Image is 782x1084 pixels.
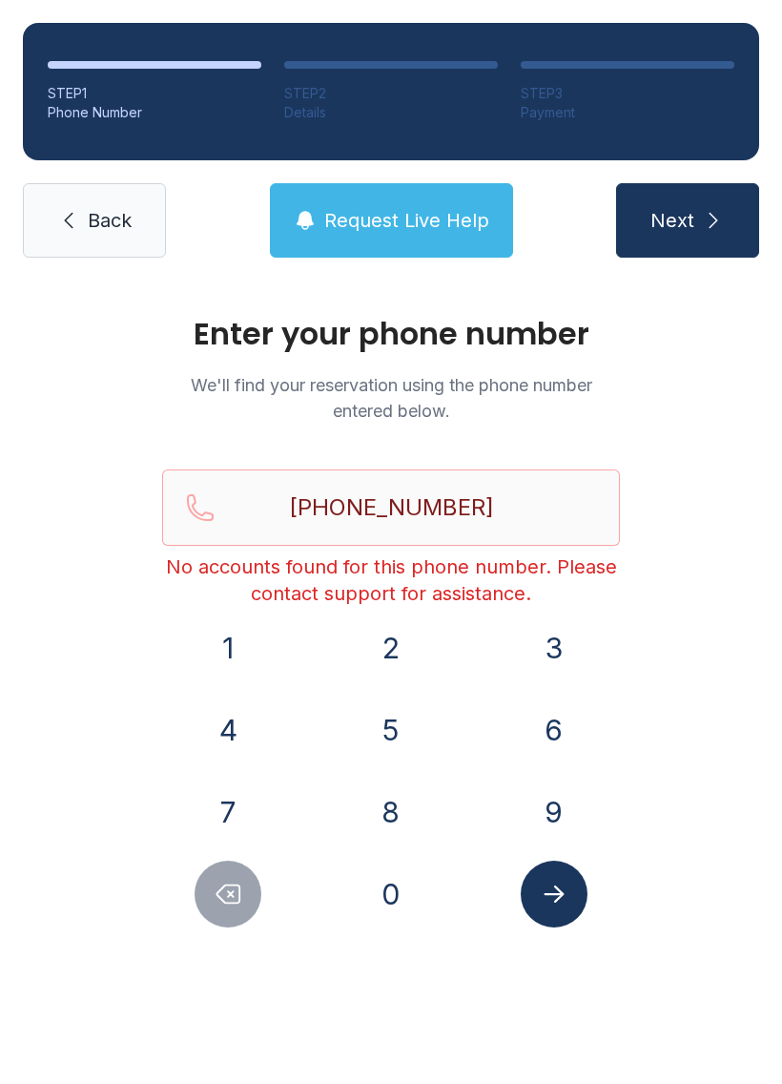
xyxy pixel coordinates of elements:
span: Next [650,207,694,234]
input: Reservation phone number [162,469,620,546]
span: Back [88,207,132,234]
button: Submit lookup form [521,861,587,928]
div: STEP 1 [48,84,261,103]
button: 4 [195,697,261,763]
button: 7 [195,779,261,845]
span: Request Live Help [324,207,489,234]
div: No accounts found for this phone number. Please contact support for assistance. [162,553,620,607]
div: Payment [521,103,734,122]
p: We'll find your reservation using the phone number entered below. [162,372,620,424]
div: STEP 3 [521,84,734,103]
button: 2 [358,615,424,681]
button: 1 [195,615,261,681]
div: STEP 2 [284,84,498,103]
div: Details [284,103,498,122]
button: Delete number [195,861,261,928]
button: 9 [521,779,587,845]
button: 0 [358,861,424,928]
button: 3 [521,615,587,681]
h1: Enter your phone number [162,319,620,349]
button: 8 [358,779,424,845]
div: Phone Number [48,103,261,122]
button: 5 [358,697,424,763]
button: 6 [521,697,587,763]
